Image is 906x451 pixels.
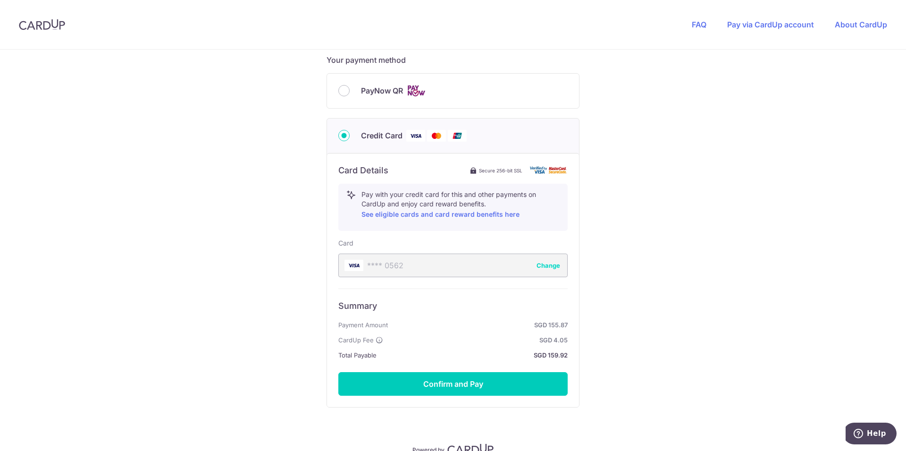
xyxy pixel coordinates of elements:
h5: Your payment method [327,54,579,66]
label: Card [338,238,353,248]
span: Total Payable [338,349,377,361]
a: About CardUp [835,20,887,29]
a: FAQ [692,20,706,29]
button: Confirm and Pay [338,372,568,396]
img: CardUp [19,19,65,30]
span: PayNow QR [361,85,403,96]
strong: SGD 159.92 [380,349,568,361]
img: Cards logo [407,85,426,97]
a: Pay via CardUp account [727,20,814,29]
p: Pay with your credit card for this and other payments on CardUp and enjoy card reward benefits. [361,190,560,220]
strong: SGD 4.05 [387,334,568,346]
span: Secure 256-bit SSL [479,167,522,174]
iframe: Opens a widget where you can find more information [846,423,897,446]
h6: Summary [338,300,568,312]
span: CardUp Fee [338,334,374,346]
span: Credit Card [361,130,403,141]
div: PayNow QR Cards logo [338,85,568,97]
a: See eligible cards and card reward benefits here [361,210,520,218]
h6: Card Details [338,165,388,176]
div: Credit Card Visa Mastercard Union Pay [338,130,568,142]
button: Change [537,261,560,270]
img: Union Pay [448,130,467,142]
img: Mastercard [427,130,446,142]
span: Payment Amount [338,319,388,331]
strong: SGD 155.87 [392,319,568,331]
img: Visa [406,130,425,142]
img: card secure [530,166,568,174]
